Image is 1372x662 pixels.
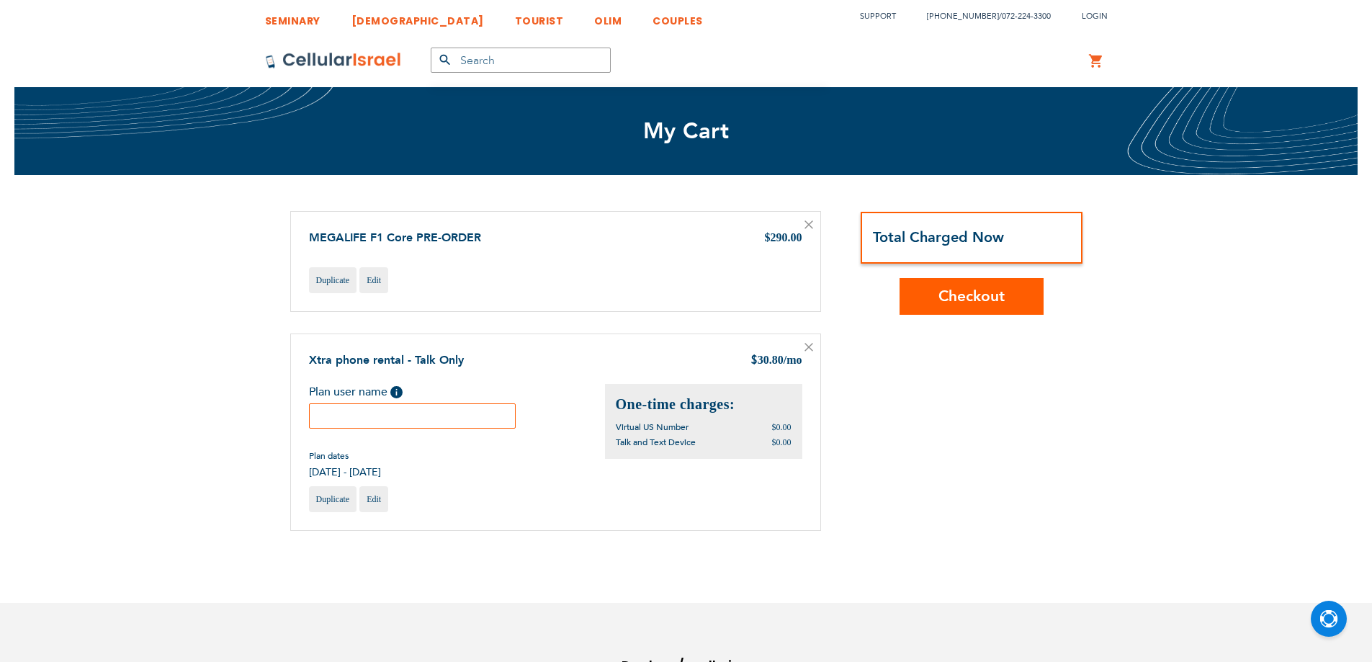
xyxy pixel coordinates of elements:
[772,422,792,432] span: $0.00
[860,11,896,22] a: Support
[390,386,403,398] span: Help
[367,494,381,504] span: Edit
[653,4,703,30] a: COUPLES
[1002,11,1051,22] a: 072-224-3300
[309,352,464,368] a: Xtra phone rental - Talk Only
[772,437,792,447] span: $0.00
[643,116,730,146] span: My Cart
[265,52,402,69] img: Cellular Israel Logo
[359,267,388,293] a: Edit
[309,450,381,462] span: Plan dates
[367,275,381,285] span: Edit
[616,395,792,414] h2: One-time charges:
[900,278,1044,315] button: Checkout
[594,4,622,30] a: OLIM
[309,486,357,512] a: Duplicate
[309,267,357,293] a: Duplicate
[765,231,802,243] span: $290.00
[359,486,388,512] a: Edit
[616,421,689,433] span: Virtual US Number
[784,354,802,366] span: /mo
[309,465,381,479] span: [DATE] - [DATE]
[913,6,1051,27] li: /
[616,437,696,448] span: Talk and Text Device
[309,230,481,246] a: MEGALIFE F1 Core PRE-ORDER
[431,48,611,73] input: Search
[1082,11,1108,22] span: Login
[927,11,999,22] a: [PHONE_NUMBER]
[938,286,1005,307] span: Checkout
[309,384,387,400] span: Plan user name
[316,275,350,285] span: Duplicate
[750,353,758,370] span: $
[265,4,320,30] a: SEMINARY
[316,494,350,504] span: Duplicate
[750,352,802,370] div: 30.80
[873,228,1004,247] strong: Total Charged Now
[515,4,564,30] a: TOURIST
[351,4,484,30] a: [DEMOGRAPHIC_DATA]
